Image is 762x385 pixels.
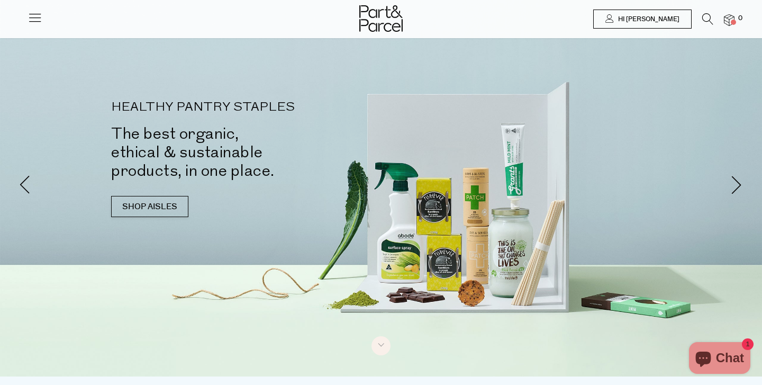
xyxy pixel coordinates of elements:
span: 0 [736,14,745,23]
p: HEALTHY PANTRY STAPLES [111,101,397,114]
inbox-online-store-chat: Shopify online store chat [686,342,754,377]
a: SHOP AISLES [111,196,188,217]
h2: The best organic, ethical & sustainable products, in one place. [111,124,397,180]
img: Part&Parcel [359,5,403,32]
a: Hi [PERSON_NAME] [593,10,692,29]
span: Hi [PERSON_NAME] [615,15,679,24]
a: 0 [724,14,734,25]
